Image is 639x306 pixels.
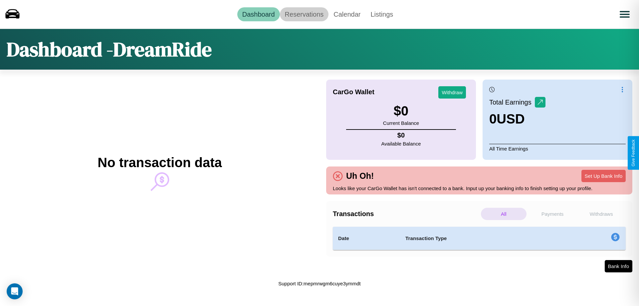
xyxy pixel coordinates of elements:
p: Payments [530,208,575,220]
button: Withdraw [438,86,466,99]
a: Listings [365,7,398,21]
h3: 0 USD [489,112,545,127]
p: All Time Earnings [489,144,626,153]
h3: $ 0 [383,104,419,119]
p: Current Balance [383,119,419,128]
p: Support ID: mepmrwgm6cuye3ymmdt [278,279,361,288]
p: Withdraws [578,208,624,220]
h4: Uh Oh! [343,171,377,181]
h2: No transaction data [98,155,222,170]
p: Available Balance [381,139,421,148]
h4: Transaction Type [405,234,556,242]
a: Dashboard [237,7,280,21]
a: Reservations [280,7,329,21]
table: simple table [333,227,626,250]
p: Total Earnings [489,96,535,108]
div: Give Feedback [631,140,636,166]
h4: CarGo Wallet [333,88,374,96]
h4: Date [338,234,395,242]
p: All [481,208,527,220]
h1: Dashboard - DreamRide [7,36,212,63]
div: Open Intercom Messenger [7,283,23,299]
p: Looks like your CarGo Wallet has isn't connected to a bank. Input up your banking info to finish ... [333,184,626,193]
a: Calendar [328,7,365,21]
button: Set Up Bank Info [581,170,626,182]
button: Open menu [615,5,634,24]
h4: $ 0 [381,132,421,139]
button: Bank Info [605,260,632,272]
h4: Transactions [333,210,479,218]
